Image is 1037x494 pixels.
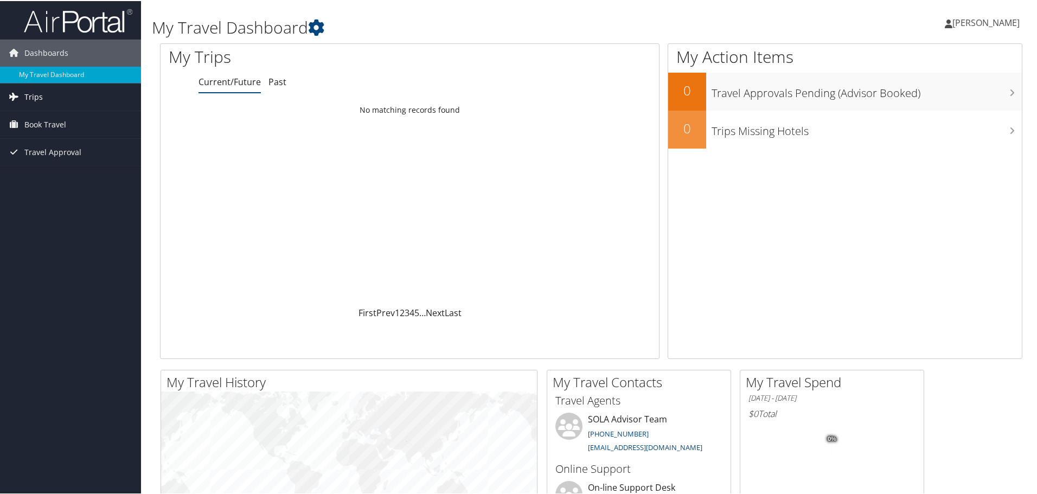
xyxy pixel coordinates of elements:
[359,306,376,318] a: First
[828,435,836,441] tspan: 0%
[555,392,722,407] h3: Travel Agents
[553,372,731,390] h2: My Travel Contacts
[712,117,1022,138] h3: Trips Missing Hotels
[24,39,68,66] span: Dashboards
[414,306,419,318] a: 5
[668,72,1022,110] a: 0Travel Approvals Pending (Advisor Booked)
[199,75,261,87] a: Current/Future
[588,428,649,438] a: [PHONE_NUMBER]
[668,80,706,99] h2: 0
[712,79,1022,100] h3: Travel Approvals Pending (Advisor Booked)
[400,306,405,318] a: 2
[746,372,924,390] h2: My Travel Spend
[550,412,728,456] li: SOLA Advisor Team
[405,306,409,318] a: 3
[445,306,462,318] a: Last
[668,118,706,137] h2: 0
[395,306,400,318] a: 1
[167,372,537,390] h2: My Travel History
[24,110,66,137] span: Book Travel
[945,5,1030,38] a: [PERSON_NAME]
[668,110,1022,147] a: 0Trips Missing Hotels
[952,16,1020,28] span: [PERSON_NAME]
[419,306,426,318] span: …
[748,392,916,402] h6: [DATE] - [DATE]
[169,44,443,67] h1: My Trips
[24,7,132,33] img: airportal-logo.png
[24,82,43,110] span: Trips
[588,441,702,451] a: [EMAIL_ADDRESS][DOMAIN_NAME]
[161,99,659,119] td: No matching records found
[748,407,758,419] span: $0
[152,15,738,38] h1: My Travel Dashboard
[268,75,286,87] a: Past
[409,306,414,318] a: 4
[668,44,1022,67] h1: My Action Items
[748,407,916,419] h6: Total
[376,306,395,318] a: Prev
[426,306,445,318] a: Next
[555,460,722,476] h3: Online Support
[24,138,81,165] span: Travel Approval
